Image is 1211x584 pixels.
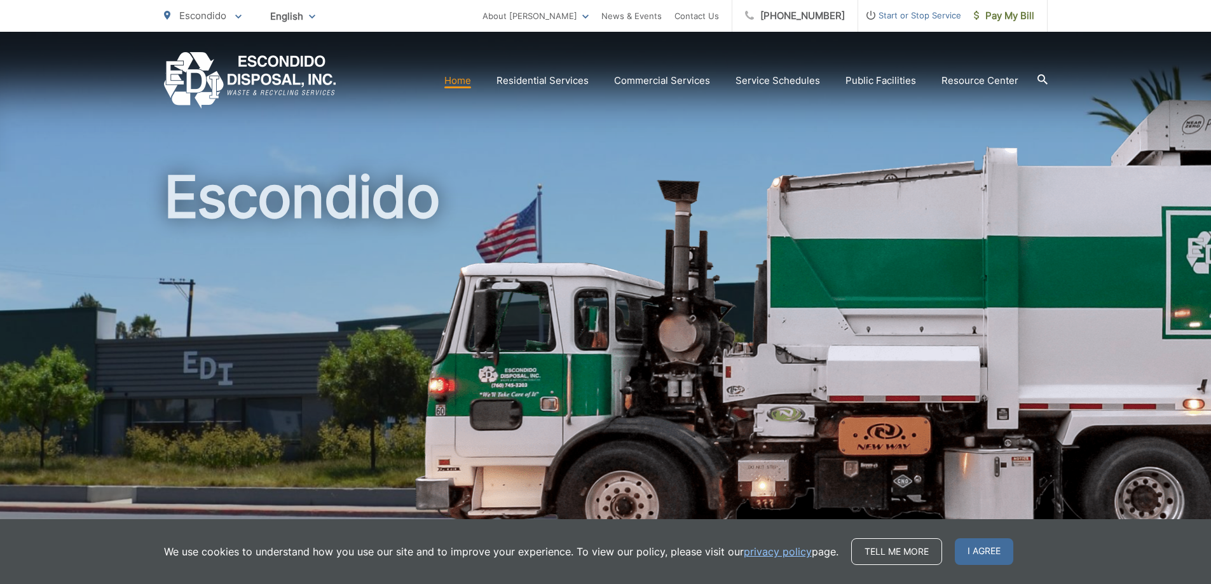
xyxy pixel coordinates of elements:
[261,5,325,27] span: English
[601,8,662,24] a: News & Events
[179,10,226,22] span: Escondido
[735,73,820,88] a: Service Schedules
[614,73,710,88] a: Commercial Services
[164,544,838,559] p: We use cookies to understand how you use our site and to improve your experience. To view our pol...
[482,8,589,24] a: About [PERSON_NAME]
[845,73,916,88] a: Public Facilities
[974,8,1034,24] span: Pay My Bill
[164,52,336,109] a: EDCD logo. Return to the homepage.
[744,544,812,559] a: privacy policy
[955,538,1013,565] span: I agree
[851,538,942,565] a: Tell me more
[941,73,1018,88] a: Resource Center
[164,165,1048,567] h1: Escondido
[496,73,589,88] a: Residential Services
[444,73,471,88] a: Home
[674,8,719,24] a: Contact Us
